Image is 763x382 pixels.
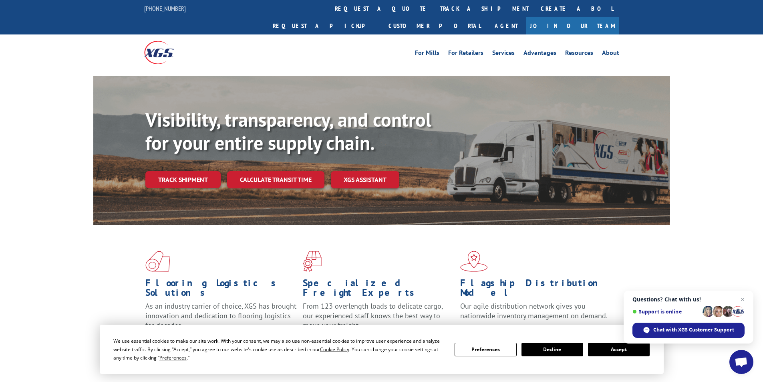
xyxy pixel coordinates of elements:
img: xgs-icon-focused-on-flooring-red [303,251,322,272]
a: Services [492,50,515,59]
a: XGS ASSISTANT [331,171,399,188]
span: Questions? Chat with us! [632,296,745,303]
a: Calculate transit time [227,171,324,188]
div: Cookie Consent Prompt [100,325,664,374]
a: Customer Portal [383,17,487,34]
div: Chat with XGS Customer Support [632,323,745,338]
a: Advantages [523,50,556,59]
span: Cookie Policy [320,346,349,353]
div: We use essential cookies to make our site work. With your consent, we may also use non-essential ... [113,337,445,362]
a: [PHONE_NUMBER] [144,4,186,12]
img: xgs-icon-flagship-distribution-model-red [460,251,488,272]
h1: Flooring Logistics Solutions [145,278,297,301]
button: Preferences [455,343,516,356]
span: Our agile distribution network gives you nationwide inventory management on demand. [460,301,608,320]
b: Visibility, transparency, and control for your entire supply chain. [145,107,431,155]
a: Resources [565,50,593,59]
a: About [602,50,619,59]
span: Support is online [632,309,700,315]
img: xgs-icon-total-supply-chain-intelligence-red [145,251,170,272]
a: Join Our Team [526,17,619,34]
a: Track shipment [145,171,221,188]
h1: Flagship Distribution Model [460,278,612,301]
button: Accept [588,343,650,356]
a: For Retailers [448,50,483,59]
a: Agent [487,17,526,34]
span: Close chat [738,295,747,304]
p: From 123 overlength loads to delicate cargo, our experienced staff knows the best way to move you... [303,301,454,337]
button: Decline [521,343,583,356]
span: Preferences [159,354,187,361]
a: For Mills [415,50,439,59]
span: Chat with XGS Customer Support [653,326,734,333]
div: Open chat [729,350,753,374]
span: As an industry carrier of choice, XGS has brought innovation and dedication to flooring logistics... [145,301,296,330]
a: Request a pickup [267,17,383,34]
h1: Specialized Freight Experts [303,278,454,301]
